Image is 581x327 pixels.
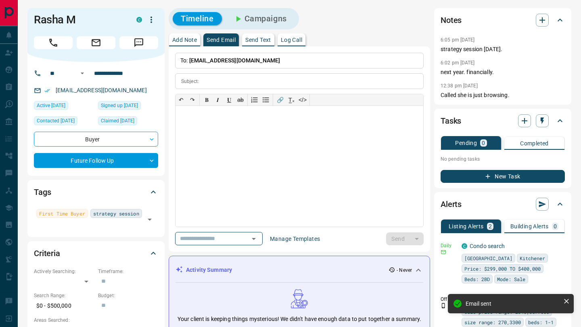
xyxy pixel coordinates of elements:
[397,267,412,274] p: - Never
[245,37,271,43] p: Send Text
[441,14,462,27] h2: Notes
[249,94,260,106] button: Numbered list
[528,318,554,326] span: beds: 1-1
[441,91,565,99] p: Called she is just browsing.
[286,94,297,106] button: T̲ₓ
[441,68,565,77] p: next year. financially.
[441,45,565,54] p: strategy session [DATE].
[136,17,142,23] div: condos.ca
[212,94,224,106] button: 𝑰
[554,224,557,229] p: 0
[98,268,158,275] p: Timeframe:
[175,53,424,68] p: To:
[37,117,75,125] span: Contacted [DATE]
[386,232,424,245] div: split button
[98,116,158,128] div: Thu Dec 12 2024
[237,97,244,103] s: ab
[462,243,467,249] div: condos.ca
[77,36,115,49] span: Email
[98,101,158,112] div: Wed Dec 14 2022
[441,10,565,30] div: Notes
[98,292,158,299] p: Budget:
[101,101,138,110] span: Signed up [DATE]
[225,12,295,25] button: Campaigns
[34,101,94,112] div: Fri Jul 19 2024
[34,247,60,260] h2: Criteria
[464,254,512,262] span: [GEOGRAPHIC_DATA]
[497,275,525,283] span: Mode: Sale
[464,275,490,283] span: Beds: 2BD
[441,153,565,165] p: No pending tasks
[172,37,197,43] p: Add Note
[201,94,212,106] button: 𝐁
[186,266,232,274] p: Activity Summary
[34,153,158,168] div: Future Follow Up
[470,243,505,249] a: Condo search
[265,232,325,245] button: Manage Templates
[281,37,302,43] p: Log Call
[207,37,236,43] p: Send Email
[441,170,565,183] button: New Task
[441,60,475,66] p: 6:02 pm [DATE]
[77,68,87,78] button: Open
[489,224,492,229] p: 2
[464,318,521,326] span: size range: 270,3300
[466,300,560,307] div: Email sent
[235,94,246,106] button: ab
[56,87,147,93] a: [EMAIL_ADDRESS][DOMAIN_NAME]
[176,94,187,106] button: ↶
[34,317,158,324] p: Areas Searched:
[441,111,565,130] div: Tasks
[34,292,94,299] p: Search Range:
[34,36,73,49] span: Call
[297,94,308,106] button: </>
[441,195,565,214] div: Alerts
[441,83,478,89] p: 12:38 pm [DATE]
[34,268,94,275] p: Actively Searching:
[449,224,484,229] p: Listing Alerts
[34,116,94,128] div: Tue Jan 21 2025
[181,78,199,85] p: Subject:
[187,94,198,106] button: ↷
[441,249,446,255] svg: Email
[260,94,272,106] button: Bullet list
[34,132,158,147] div: Buyer
[441,198,462,211] h2: Alerts
[441,303,446,308] svg: Push Notification Only
[520,254,545,262] span: Kitchener
[144,214,155,225] button: Open
[101,117,134,125] span: Claimed [DATE]
[520,141,549,146] p: Completed
[189,57,280,64] span: [EMAIL_ADDRESS][DOMAIN_NAME]
[227,97,231,103] span: 𝐔
[510,224,549,229] p: Building Alerts
[93,209,139,217] span: strategy session
[178,315,421,323] p: Your client is keeping things mysterious! We didn't have enough data to put together a summary.
[119,36,158,49] span: Message
[44,88,50,93] svg: Email Verified
[34,186,51,199] h2: Tags
[176,263,423,277] div: Activity Summary- Never
[248,233,259,244] button: Open
[224,94,235,106] button: 𝐔
[441,296,457,303] p: Off
[455,140,477,146] p: Pending
[37,101,65,110] span: Active [DATE]
[464,265,541,273] span: Price: $299,000 TO $400,000
[482,140,485,146] p: 0
[34,13,124,26] h1: Rasha M
[34,182,158,202] div: Tags
[173,12,222,25] button: Timeline
[39,209,85,217] span: First Time Buyer
[441,114,461,127] h2: Tasks
[441,242,457,249] p: Daily
[34,299,94,313] p: $0 - $500,000
[274,94,286,106] button: 🔗
[34,244,158,263] div: Criteria
[441,37,475,43] p: 6:05 pm [DATE]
